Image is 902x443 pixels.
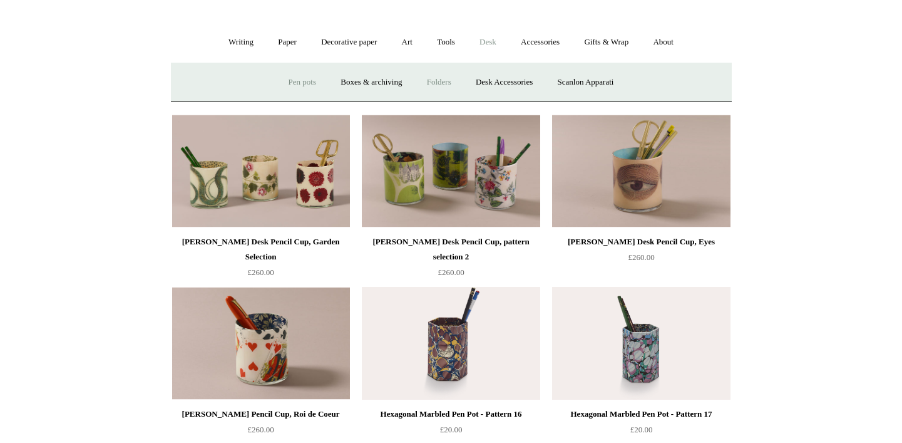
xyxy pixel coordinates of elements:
[552,115,730,227] img: John Derian Desk Pencil Cup, Eyes
[362,115,540,227] img: John Derian Desk Pencil Cup, pattern selection 2
[510,26,571,59] a: Accessories
[172,115,350,227] img: John Derian Desk Pencil Cup, Garden Selection
[172,234,350,286] a: [PERSON_NAME] Desk Pencil Cup, Garden Selection £260.00
[573,26,640,59] a: Gifts & Wrap
[247,268,274,277] span: £260.00
[630,425,653,434] span: £20.00
[362,115,540,227] a: John Derian Desk Pencil Cup, pattern selection 2 John Derian Desk Pencil Cup, pattern selection 2
[365,407,536,422] div: Hexagonal Marbled Pen Pot - Pattern 16
[552,287,730,400] a: Hexagonal Marbled Pen Pot - Pattern 17 Hexagonal Marbled Pen Pot - Pattern 17
[440,425,463,434] span: £20.00
[555,407,727,422] div: Hexagonal Marbled Pen Pot - Pattern 17
[365,234,536,264] div: [PERSON_NAME] Desk Pencil Cup, pattern selection 2
[416,66,463,99] a: Folders
[172,115,350,227] a: John Derian Desk Pencil Cup, Garden Selection John Derian Desk Pencil Cup, Garden Selection
[464,66,544,99] a: Desk Accessories
[426,26,466,59] a: Tools
[546,66,625,99] a: Scanlon Apparati
[175,407,347,422] div: [PERSON_NAME] Pencil Cup, Roi de Coeur
[175,234,347,264] div: [PERSON_NAME] Desk Pencil Cup, Garden Selection
[438,268,464,277] span: £260.00
[362,234,540,286] a: [PERSON_NAME] Desk Pencil Cup, pattern selection 2 £260.00
[247,425,274,434] span: £260.00
[555,234,727,249] div: [PERSON_NAME] Desk Pencil Cup, Eyes
[267,26,308,59] a: Paper
[172,287,350,400] img: John Derian Desk Pencil Cup, Roi de Coeur
[642,26,685,59] a: About
[362,287,540,400] img: Hexagonal Marbled Pen Pot - Pattern 16
[552,115,730,227] a: John Derian Desk Pencil Cup, Eyes John Derian Desk Pencil Cup, Eyes
[217,26,265,59] a: Writing
[628,253,654,262] span: £260.00
[391,26,424,59] a: Art
[552,287,730,400] img: Hexagonal Marbled Pen Pot - Pattern 17
[362,287,540,400] a: Hexagonal Marbled Pen Pot - Pattern 16 Hexagonal Marbled Pen Pot - Pattern 16
[329,66,413,99] a: Boxes & archiving
[468,26,508,59] a: Desk
[310,26,388,59] a: Decorative paper
[552,234,730,286] a: [PERSON_NAME] Desk Pencil Cup, Eyes £260.00
[277,66,327,99] a: Pen pots
[172,287,350,400] a: John Derian Desk Pencil Cup, Roi de Coeur John Derian Desk Pencil Cup, Roi de Coeur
